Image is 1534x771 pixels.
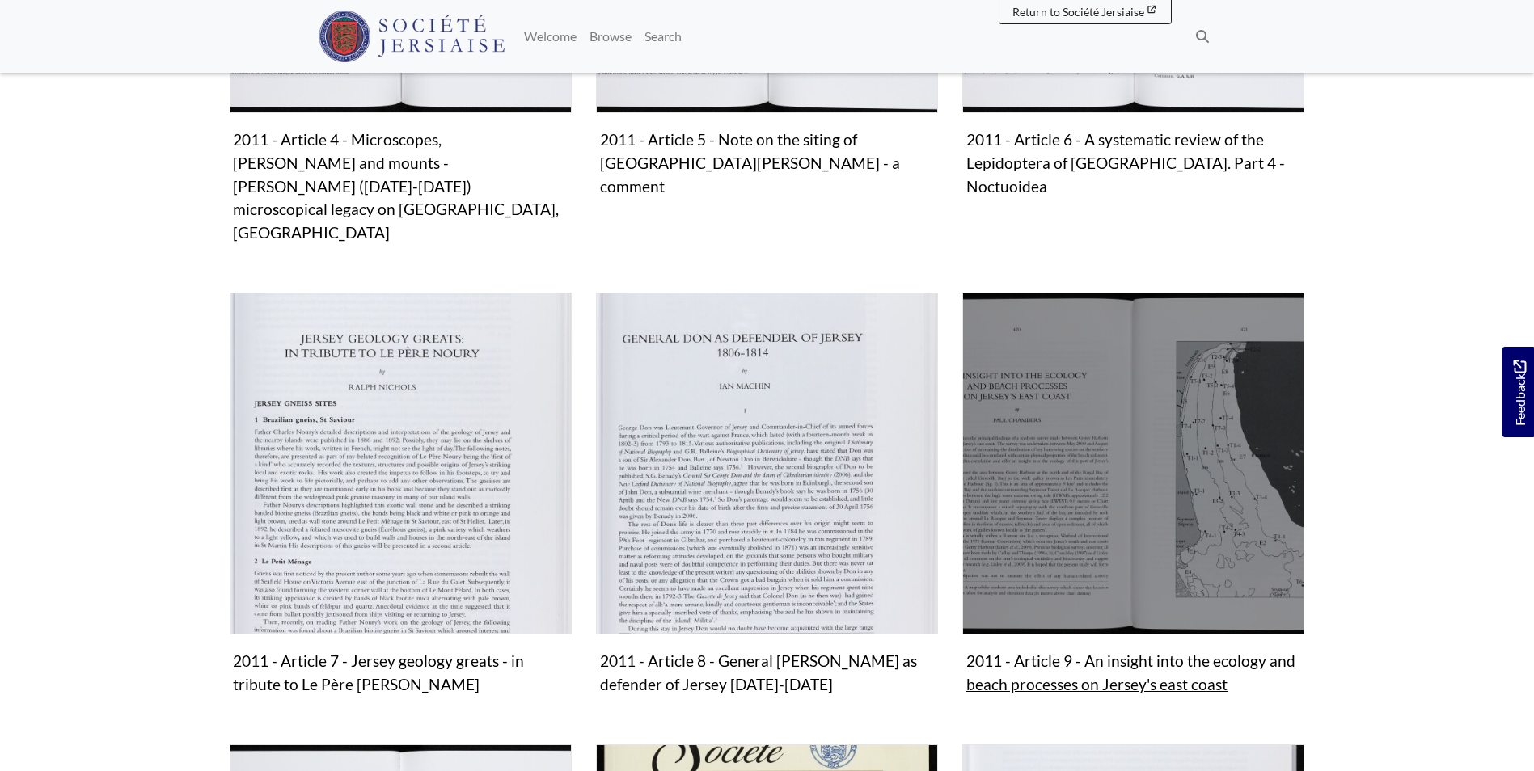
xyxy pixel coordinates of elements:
img: 2011 - Article 7 - Jersey geology greats - in tribute to Le Père Noury [230,293,572,634]
a: Welcome [518,20,583,53]
a: 2011 - Article 7 - Jersey geology greats - in tribute to Le Père Noury 2011 - Article 7 - Jersey ... [230,293,572,701]
a: 2011 - Article 8 - General Don as defender of Jersey 1806-1814 2011 - Article 8 - General [PERSON... [596,293,938,701]
div: Subcollection [584,293,950,725]
a: 2011 - Article 9 - An insight into the ecology and beach processes on Jersey's east coast 2011 - ... [962,293,1304,701]
a: Would you like to provide feedback? [1502,347,1534,437]
div: Subcollection [950,293,1316,725]
a: Search [638,20,688,53]
img: Société Jersiaise [319,11,505,62]
img: 2011 - Article 9 - An insight into the ecology and beach processes on Jersey's east coast [962,293,1304,634]
a: Browse [583,20,638,53]
span: Feedback [1510,360,1529,426]
span: Return to Société Jersiaise [1012,5,1144,19]
div: Subcollection [218,293,584,725]
img: 2011 - Article 8 - General Don as defender of Jersey 1806-1814 [596,293,938,634]
a: Société Jersiaise logo [319,6,505,66]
